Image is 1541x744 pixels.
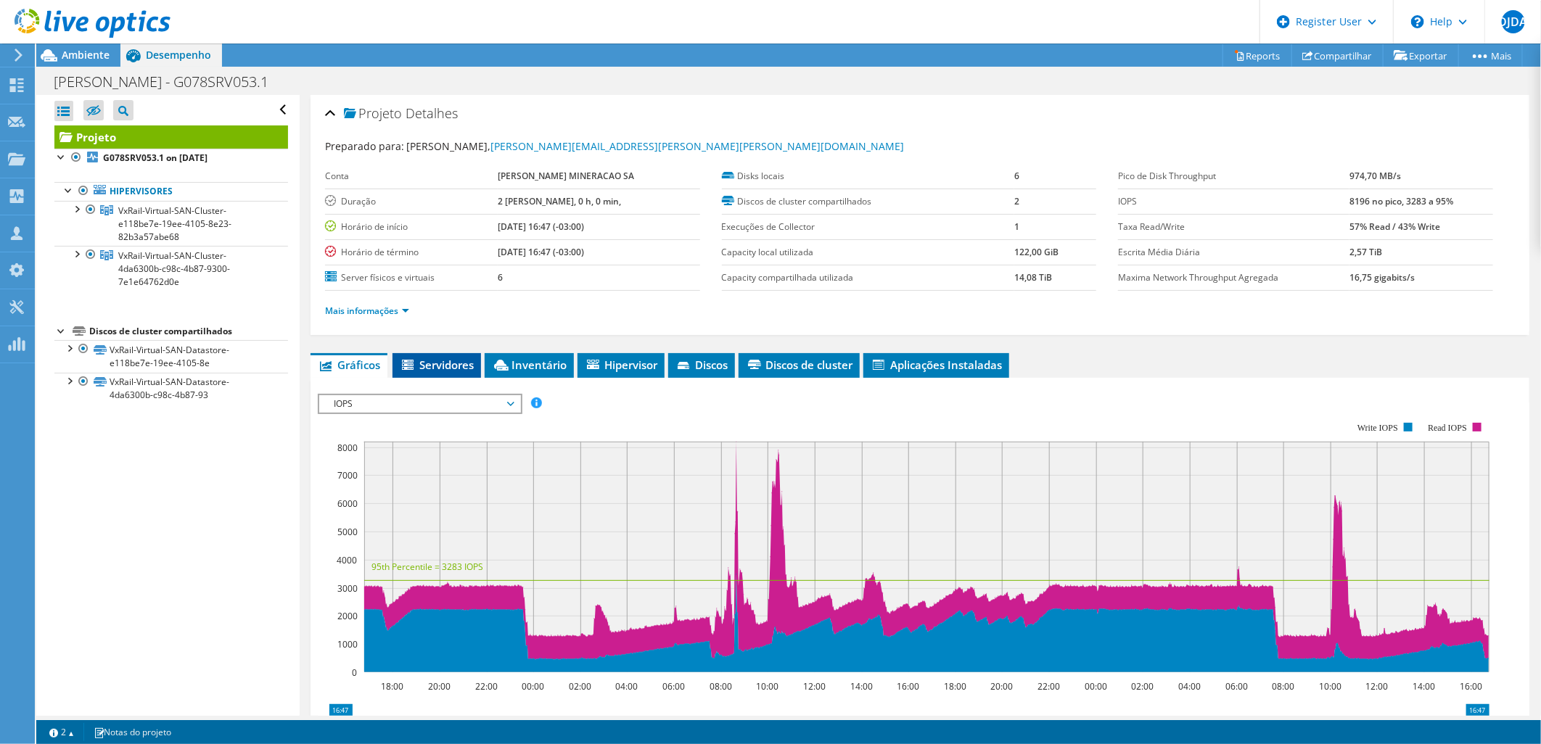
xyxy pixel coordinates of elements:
[428,680,451,693] text: 20:00
[498,220,584,233] b: [DATE] 16:47 (-03:00)
[118,204,231,243] span: VxRail-Virtual-SAN-Cluster-e118be7e-19ee-4105-8e23-82b3a57abe68
[675,357,728,372] span: Discos
[1502,10,1525,33] span: DJDA
[1118,220,1349,234] label: Taxa Read/Write
[1411,15,1424,28] svg: \n
[325,139,404,153] label: Preparado para:
[1319,680,1341,693] text: 10:00
[337,638,358,650] text: 1000
[1291,44,1384,67] a: Compartilhar
[1118,270,1349,285] label: Maxima Network Throughput Agregada
[1413,680,1435,693] text: 14:00
[1357,423,1398,433] text: Write IOPS
[39,723,84,741] a: 2
[325,220,498,234] label: Horário de início
[1131,680,1154,693] text: 02:00
[1458,44,1523,67] a: Mais
[352,666,357,679] text: 0
[1014,220,1019,233] b: 1
[1118,245,1349,260] label: Escrita Média Diária
[337,582,358,595] text: 3000
[1085,680,1107,693] text: 00:00
[1383,44,1459,67] a: Exportar
[103,152,207,164] b: G078SRV053.1 on [DATE]
[756,680,778,693] text: 10:00
[325,169,498,183] label: Conta
[337,497,358,510] text: 6000
[337,526,358,538] text: 5000
[89,323,288,340] div: Discos de cluster compartilhados
[371,561,483,573] text: 95th Percentile = 3283 IOPS
[1014,170,1019,182] b: 6
[83,723,181,741] a: Notas do projeto
[47,74,291,90] h1: [PERSON_NAME] - G078SRV053.1
[1272,680,1294,693] text: 08:00
[325,245,498,260] label: Horário de término
[54,201,288,246] a: VxRail-Virtual-SAN-Cluster-e118be7e-19ee-4105-8e23-82b3a57abe68
[1349,246,1382,258] b: 2,57 TiB
[54,340,288,372] a: VxRail-Virtual-SAN-Datastore-e118be7e-19ee-4105-8e
[1428,423,1467,433] text: Read IOPS
[498,246,584,258] b: [DATE] 16:47 (-03:00)
[1349,271,1415,284] b: 16,75 gigabits/s
[944,680,966,693] text: 18:00
[400,357,474,372] span: Servidores
[325,305,409,317] a: Mais informações
[1118,194,1349,209] label: IOPS
[62,48,110,62] span: Ambiente
[1014,246,1059,258] b: 122,00 GiB
[337,554,357,566] text: 4000
[475,680,498,693] text: 22:00
[498,195,621,207] b: 2 [PERSON_NAME], 0 h, 0 min,
[662,680,685,693] text: 06:00
[1014,271,1052,284] b: 14,08 TiB
[722,270,1014,285] label: Capacity compartilhada utilizada
[381,680,403,693] text: 18:00
[850,680,873,693] text: 14:00
[1222,44,1292,67] a: Reports
[1014,195,1019,207] b: 2
[722,220,1014,234] label: Execuções de Collector
[1349,170,1401,182] b: 974,70 MB/s
[1460,680,1482,693] text: 16:00
[492,357,567,372] span: Inventário
[722,169,1014,183] label: Disks locais
[1349,195,1453,207] b: 8196 no pico, 3283 a 95%
[897,680,919,693] text: 16:00
[325,270,498,285] label: Server físicos e virtuais
[498,170,634,182] b: [PERSON_NAME] MINERACAO SA
[325,194,498,209] label: Duração
[1225,680,1248,693] text: 06:00
[1349,220,1440,233] b: 57% Read / 43% Write
[522,680,544,693] text: 00:00
[118,249,230,288] span: VxRail-Virtual-SAN-Cluster-4da6300b-c98c-4b87-9300-7e1e64762d0e
[490,139,904,153] a: [PERSON_NAME][EMAIL_ADDRESS][PERSON_NAME][PERSON_NAME][DOMAIN_NAME]
[326,395,513,413] span: IOPS
[54,182,288,201] a: Hipervisores
[54,125,288,149] a: Projeto
[569,680,591,693] text: 02:00
[406,104,458,122] span: Detalhes
[1037,680,1060,693] text: 22:00
[803,680,826,693] text: 12:00
[615,680,638,693] text: 04:00
[746,357,852,372] span: Discos de cluster
[318,357,380,372] span: Gráficos
[344,107,402,121] span: Projeto
[406,139,904,153] span: [PERSON_NAME],
[498,271,503,284] b: 6
[54,149,288,168] a: G078SRV053.1 on [DATE]
[337,610,358,622] text: 2000
[871,357,1002,372] span: Aplicações Instaladas
[585,357,657,372] span: Hipervisor
[337,469,358,481] text: 7000
[990,680,1013,693] text: 20:00
[1365,680,1388,693] text: 12:00
[722,194,1014,209] label: Discos de cluster compartilhados
[1178,680,1201,693] text: 04:00
[54,373,288,405] a: VxRail-Virtual-SAN-Datastore-4da6300b-c98c-4b87-93
[722,245,1014,260] label: Capacity local utilizada
[146,48,211,62] span: Desempenho
[337,442,358,454] text: 8000
[710,680,732,693] text: 08:00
